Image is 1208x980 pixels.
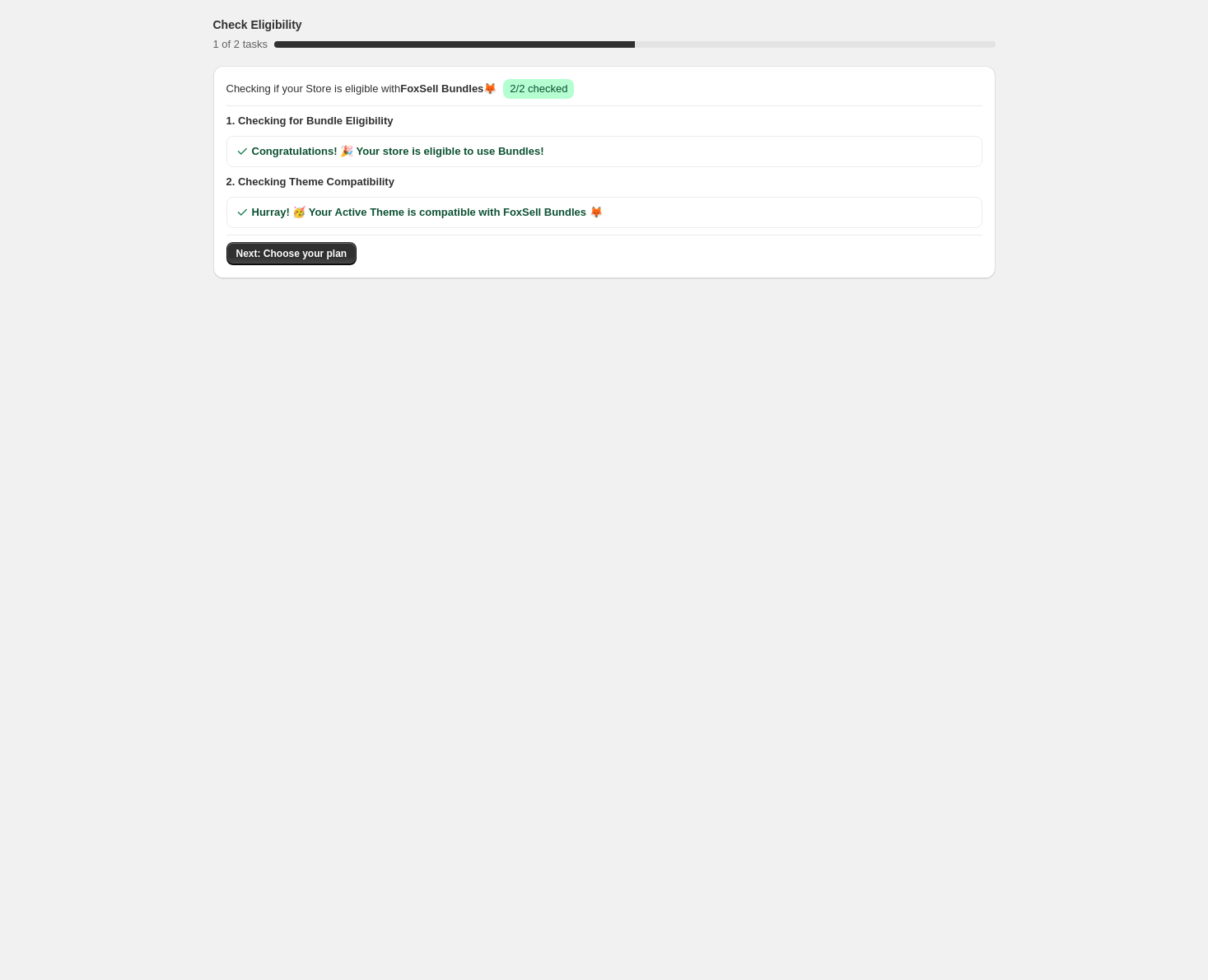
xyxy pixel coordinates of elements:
[252,143,544,160] span: Congratulations! 🎉 Your store is eligible to use Bundles!
[400,82,483,95] span: FoxSell Bundles
[213,16,302,33] h3: Check Eligibility
[226,81,497,97] span: Checking if your Store is eligible with 🦊
[226,113,982,129] span: 1. Checking for Bundle Eligibility
[226,242,357,265] button: Next: Choose your plan
[226,174,982,190] span: 2. Checking Theme Compatibility
[252,204,603,221] span: Hurray! 🥳 Your Active Theme is compatible with FoxSell Bundles 🦊
[213,38,268,50] span: 1 of 2 tasks
[510,82,567,95] span: 2/2 checked
[236,247,347,260] span: Next: Choose your plan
